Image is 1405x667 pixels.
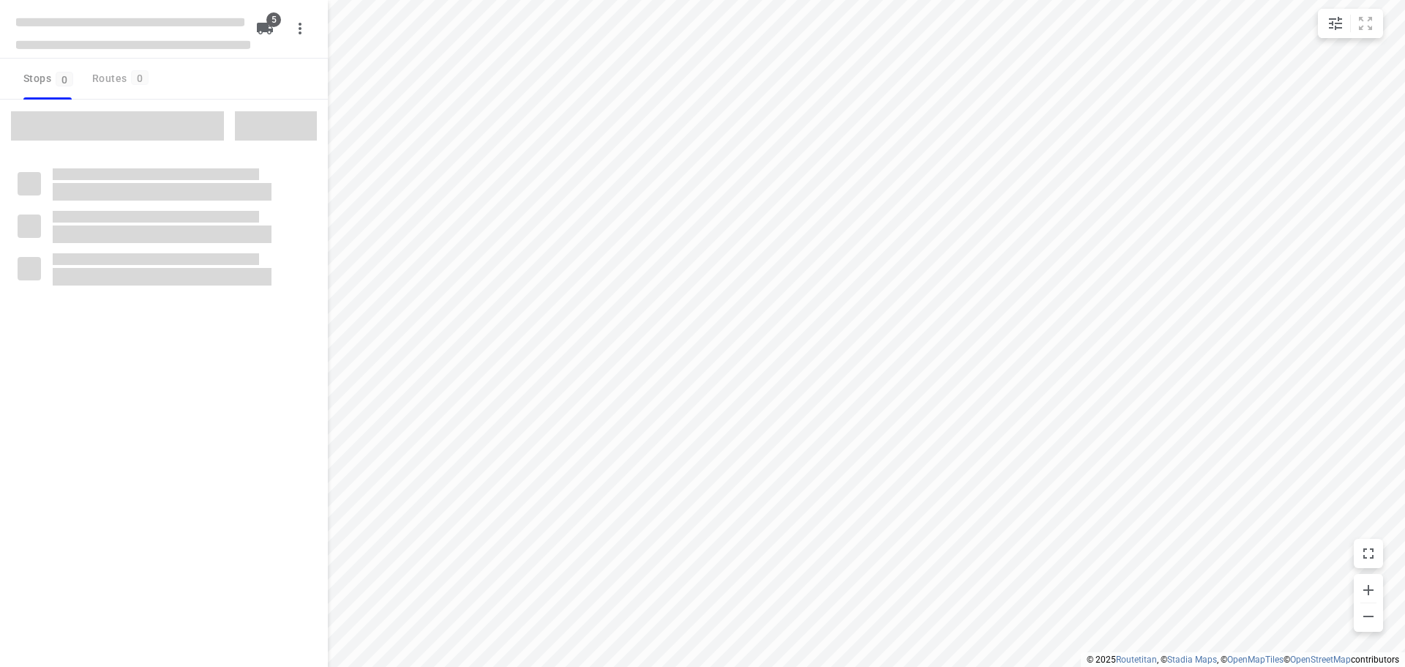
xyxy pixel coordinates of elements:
[1167,655,1217,665] a: Stadia Maps
[1290,655,1351,665] a: OpenStreetMap
[1087,655,1399,665] li: © 2025 , © , © © contributors
[1227,655,1284,665] a: OpenMapTiles
[1318,9,1383,38] div: small contained button group
[1116,655,1157,665] a: Routetitan
[1321,9,1350,38] button: Map settings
